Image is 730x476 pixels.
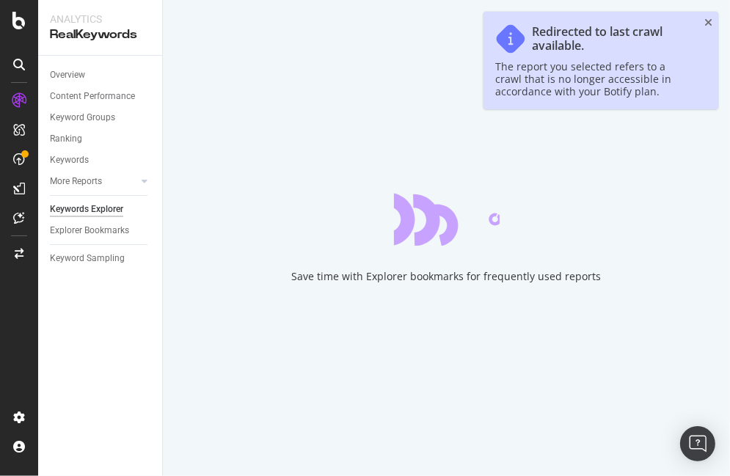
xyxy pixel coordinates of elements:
[50,110,152,125] a: Keyword Groups
[50,67,85,83] div: Overview
[50,67,152,83] a: Overview
[495,60,692,98] div: The report you selected refers to a crawl that is no longer accessible in accordance with your Bo...
[50,202,152,217] a: Keywords Explorer
[50,174,137,189] a: More Reports
[50,131,152,147] a: Ranking
[50,251,125,266] div: Keyword Sampling
[50,251,152,266] a: Keyword Sampling
[50,26,150,43] div: RealKeywords
[50,131,82,147] div: Ranking
[50,12,150,26] div: Analytics
[50,153,89,168] div: Keywords
[50,89,135,104] div: Content Performance
[50,223,152,238] a: Explorer Bookmarks
[680,426,715,461] div: Open Intercom Messenger
[50,223,129,238] div: Explorer Bookmarks
[704,18,712,28] div: close toast
[50,110,115,125] div: Keyword Groups
[394,193,500,246] div: animation
[532,25,692,53] div: Redirected to last crawl available.
[50,89,152,104] a: Content Performance
[50,174,102,189] div: More Reports
[50,202,123,217] div: Keywords Explorer
[292,269,602,284] div: Save time with Explorer bookmarks for frequently used reports
[50,153,152,168] a: Keywords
